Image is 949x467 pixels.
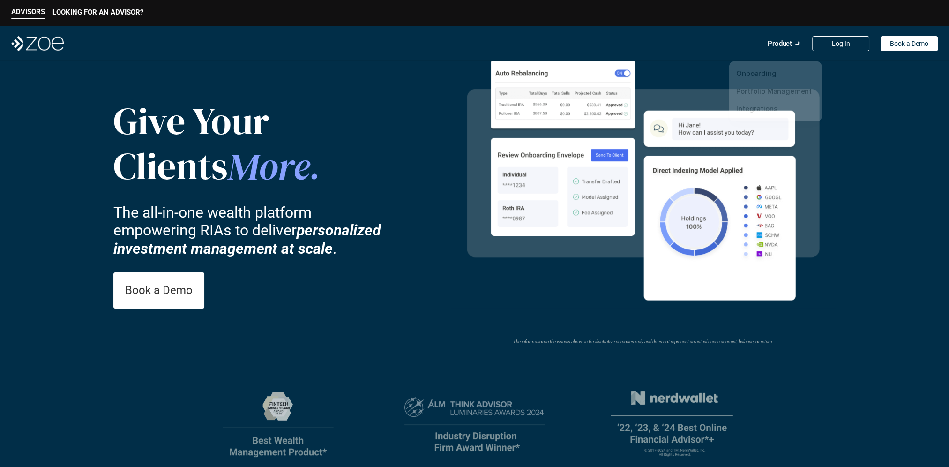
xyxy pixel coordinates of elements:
[768,37,792,51] p: Product
[310,144,320,190] span: .
[890,40,928,48] p: Book a Demo
[113,272,204,309] a: Book a Demo
[11,8,45,16] p: ADVISORS
[125,284,193,297] p: Book a Demo
[113,221,384,257] strong: personalized investment management at scale
[812,36,869,51] a: Log In
[736,87,812,96] a: Portfolio Management
[113,98,329,143] p: Give Your
[736,69,777,78] a: Onboarding
[52,8,143,16] p: LOOKING FOR AN ADVISOR?
[113,140,228,192] span: Clients
[113,203,395,257] p: The all-in-one wealth platform empowering RIAs to deliver .
[832,40,850,48] p: Log In
[881,36,938,51] a: Book a Demo
[736,104,777,113] a: Integrations
[228,140,310,192] span: More
[513,339,773,344] em: The information in the visuals above is for illustrative purposes only and does not represent an ...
